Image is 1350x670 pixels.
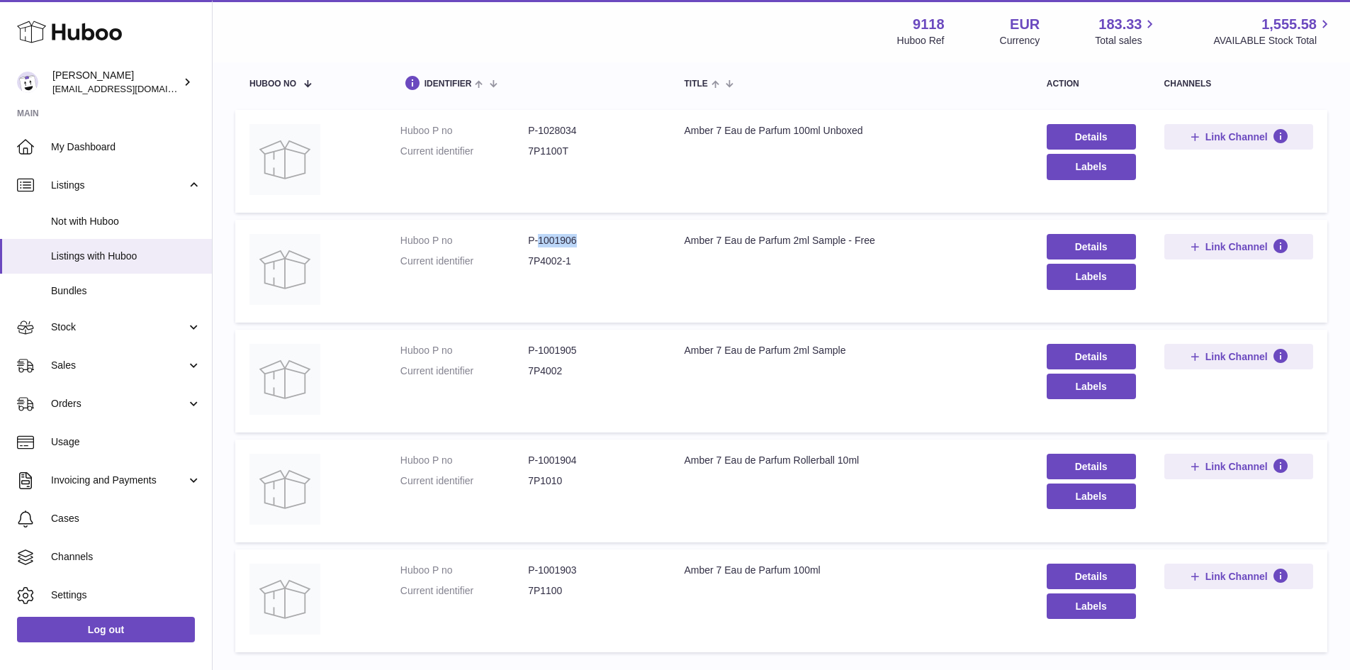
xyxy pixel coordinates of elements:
[1047,374,1136,399] button: Labels
[1047,264,1136,289] button: Labels
[51,397,186,411] span: Orders
[249,344,320,415] img: Amber 7 Eau de Parfum 2ml Sample
[1000,34,1040,48] div: Currency
[400,364,528,378] dt: Current identifier
[684,344,1018,357] div: Amber 7 Eau de Parfum 2ml Sample
[400,474,528,488] dt: Current identifier
[1164,454,1313,479] button: Link Channel
[1010,15,1040,34] strong: EUR
[1164,79,1313,89] div: channels
[1047,154,1136,179] button: Labels
[1047,564,1136,589] a: Details
[52,69,180,96] div: [PERSON_NAME]
[684,79,707,89] span: title
[400,124,528,138] dt: Huboo P no
[1213,34,1333,48] span: AVAILABLE Stock Total
[51,179,186,192] span: Listings
[249,564,320,635] img: Amber 7 Eau de Parfum 100ml
[1205,460,1268,473] span: Link Channel
[424,79,472,89] span: identifier
[528,364,656,378] dd: 7P4002
[528,474,656,488] dd: 7P1010
[51,320,186,334] span: Stock
[684,454,1018,467] div: Amber 7 Eau de Parfum Rollerball 10ml
[249,454,320,525] img: Amber 7 Eau de Parfum Rollerball 10ml
[400,255,528,268] dt: Current identifier
[249,234,320,305] img: Amber 7 Eau de Parfum 2ml Sample - Free
[1098,15,1142,34] span: 183.33
[17,72,38,93] img: internalAdmin-9118@internal.huboo.com
[1205,240,1268,253] span: Link Channel
[897,34,945,48] div: Huboo Ref
[1205,570,1268,583] span: Link Channel
[1205,350,1268,363] span: Link Channel
[528,344,656,357] dd: P-1001905
[51,359,186,372] span: Sales
[400,344,528,357] dt: Huboo P no
[51,550,201,564] span: Channels
[1213,15,1333,48] a: 1,555.58 AVAILABLE Stock Total
[1047,344,1136,369] a: Details
[400,145,528,158] dt: Current identifier
[1047,454,1136,479] a: Details
[528,454,656,467] dd: P-1001904
[1261,15,1317,34] span: 1,555.58
[51,140,201,154] span: My Dashboard
[684,564,1018,577] div: Amber 7 Eau de Parfum 100ml
[684,124,1018,138] div: Amber 7 Eau de Parfum 100ml Unboxed
[528,255,656,268] dd: 7P4002-1
[528,584,656,598] dd: 7P1100
[51,588,201,602] span: Settings
[400,564,528,577] dt: Huboo P no
[249,124,320,195] img: Amber 7 Eau de Parfum 100ml Unboxed
[51,215,201,228] span: Not with Huboo
[400,454,528,467] dt: Huboo P no
[1047,484,1136,509] button: Labels
[400,584,528,598] dt: Current identifier
[1164,234,1313,259] button: Link Channel
[1164,124,1313,150] button: Link Channel
[684,234,1018,247] div: Amber 7 Eau de Parfum 2ml Sample - Free
[51,435,201,449] span: Usage
[1047,124,1136,150] a: Details
[17,617,195,642] a: Log out
[1047,234,1136,259] a: Details
[52,83,208,94] span: [EMAIL_ADDRESS][DOMAIN_NAME]
[249,79,296,89] span: Huboo no
[528,124,656,138] dd: P-1028034
[1164,564,1313,589] button: Link Channel
[1047,79,1136,89] div: action
[1164,344,1313,369] button: Link Channel
[51,250,201,263] span: Listings with Huboo
[1095,34,1158,48] span: Total sales
[1205,130,1268,143] span: Link Channel
[51,284,201,298] span: Bundles
[913,15,945,34] strong: 9118
[1047,593,1136,619] button: Labels
[528,234,656,247] dd: P-1001906
[528,145,656,158] dd: 7P1100T
[528,564,656,577] dd: P-1001903
[51,512,201,525] span: Cases
[1095,15,1158,48] a: 183.33 Total sales
[51,474,186,487] span: Invoicing and Payments
[400,234,528,247] dt: Huboo P no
